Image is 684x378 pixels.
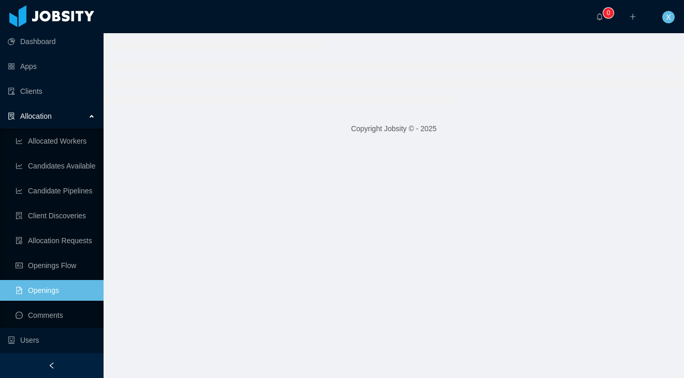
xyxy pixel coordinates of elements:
sup: 0 [603,8,614,18]
a: icon: pie-chartDashboard [8,31,95,52]
a: icon: file-doneAllocation Requests [16,230,95,251]
a: icon: line-chartCandidates Available [16,156,95,176]
a: icon: file-searchClient Discoveries [16,205,95,226]
span: X [666,11,671,23]
a: icon: auditClients [8,81,95,102]
a: icon: idcardOpenings Flow [16,255,95,276]
i: icon: solution [8,113,15,120]
a: icon: robotUsers [8,330,95,351]
a: icon: line-chartAllocated Workers [16,131,95,151]
footer: Copyright Jobsity © - 2025 [104,111,684,147]
a: icon: file-textOpenings [16,280,95,301]
a: icon: messageComments [16,305,95,326]
a: icon: appstoreApps [8,56,95,77]
a: icon: line-chartCandidate Pipelines [16,180,95,201]
i: icon: bell [596,13,603,20]
i: icon: plus [629,13,636,20]
span: Allocation [20,112,52,120]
